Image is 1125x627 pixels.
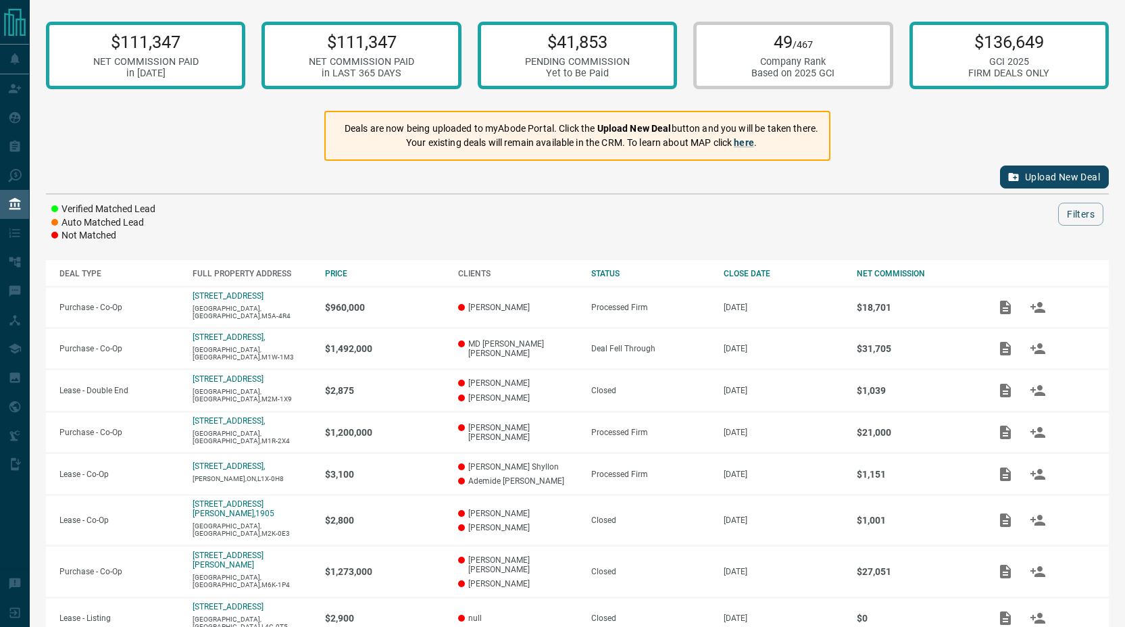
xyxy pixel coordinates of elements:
[458,509,578,518] p: [PERSON_NAME]
[597,123,672,134] strong: Upload New Deal
[591,470,711,479] div: Processed Firm
[325,302,445,313] p: $960,000
[458,555,578,574] p: [PERSON_NAME] [PERSON_NAME]
[59,613,179,623] p: Lease - Listing
[325,385,445,396] p: $2,875
[857,613,976,624] p: $0
[968,68,1049,79] div: FIRM DEALS ONLY
[59,303,179,312] p: Purchase - Co-Op
[1022,385,1054,395] span: Match Clients
[193,305,312,320] p: [GEOGRAPHIC_DATA],[GEOGRAPHIC_DATA],M5A-4R4
[1022,516,1054,525] span: Match Clients
[93,32,199,52] p: $111,347
[325,515,445,526] p: $2,800
[458,462,578,472] p: [PERSON_NAME] Shyllon
[458,269,578,278] div: CLIENTS
[325,427,445,438] p: $1,200,000
[857,343,976,354] p: $31,705
[193,574,312,588] p: [GEOGRAPHIC_DATA],[GEOGRAPHIC_DATA],M6K-1P4
[525,56,630,68] div: PENDING COMMISSION
[59,269,179,278] div: DEAL TYPE
[989,385,1022,395] span: Add / View Documents
[1058,203,1103,226] button: Filters
[989,613,1022,622] span: Add / View Documents
[193,291,264,301] a: [STREET_ADDRESS]
[968,56,1049,68] div: GCI 2025
[59,386,179,395] p: Lease - Double End
[325,469,445,480] p: $3,100
[1022,613,1054,622] span: Match Clients
[193,430,312,445] p: [GEOGRAPHIC_DATA],[GEOGRAPHIC_DATA],M1R-2X4
[751,32,834,52] p: 49
[591,269,711,278] div: STATUS
[1022,427,1054,436] span: Match Clients
[591,567,711,576] div: Closed
[1022,302,1054,311] span: Match Clients
[724,303,843,312] p: [DATE]
[968,32,1049,52] p: $136,649
[458,423,578,442] p: [PERSON_NAME] [PERSON_NAME]
[1022,566,1054,576] span: Match Clients
[1022,343,1054,353] span: Match Clients
[989,566,1022,576] span: Add / View Documents
[59,470,179,479] p: Lease - Co-Op
[458,378,578,388] p: [PERSON_NAME]
[193,602,264,611] a: [STREET_ADDRESS]
[857,302,976,313] p: $18,701
[591,516,711,525] div: Closed
[724,567,843,576] p: [DATE]
[59,516,179,525] p: Lease - Co-Op
[309,68,414,79] div: in LAST 365 DAYS
[724,386,843,395] p: [DATE]
[525,32,630,52] p: $41,853
[989,469,1022,478] span: Add / View Documents
[591,344,711,353] div: Deal Fell Through
[458,523,578,532] p: [PERSON_NAME]
[51,229,155,243] li: Not Matched
[193,388,312,403] p: [GEOGRAPHIC_DATA],[GEOGRAPHIC_DATA],M2M-1X9
[525,68,630,79] div: Yet to Be Paid
[59,428,179,437] p: Purchase - Co-Op
[51,216,155,230] li: Auto Matched Lead
[591,428,711,437] div: Processed Firm
[193,461,265,471] p: [STREET_ADDRESS],
[345,136,818,150] p: Your existing deals will remain available in the CRM. To learn about MAP click .
[193,499,274,518] a: [STREET_ADDRESS][PERSON_NAME],1905
[724,269,843,278] div: CLOSE DATE
[93,68,199,79] div: in [DATE]
[591,613,711,623] div: Closed
[51,203,155,216] li: Verified Matched Lead
[193,269,312,278] div: FULL PROPERTY ADDRESS
[793,39,813,51] span: /467
[857,427,976,438] p: $21,000
[857,566,976,577] p: $27,051
[734,137,754,148] a: here
[1022,469,1054,478] span: Match Clients
[193,332,265,342] a: [STREET_ADDRESS],
[751,56,834,68] div: Company Rank
[724,613,843,623] p: [DATE]
[325,269,445,278] div: PRICE
[989,343,1022,353] span: Add / View Documents
[857,269,976,278] div: NET COMMISSION
[193,374,264,384] a: [STREET_ADDRESS]
[857,469,976,480] p: $1,151
[591,303,711,312] div: Processed Firm
[857,515,976,526] p: $1,001
[591,386,711,395] div: Closed
[193,522,312,537] p: [GEOGRAPHIC_DATA],[GEOGRAPHIC_DATA],M2K-0E3
[458,393,578,403] p: [PERSON_NAME]
[325,343,445,354] p: $1,492,000
[1000,166,1109,189] button: Upload New Deal
[325,613,445,624] p: $2,900
[193,551,264,570] a: [STREET_ADDRESS][PERSON_NAME]
[724,470,843,479] p: [DATE]
[193,416,265,426] a: [STREET_ADDRESS],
